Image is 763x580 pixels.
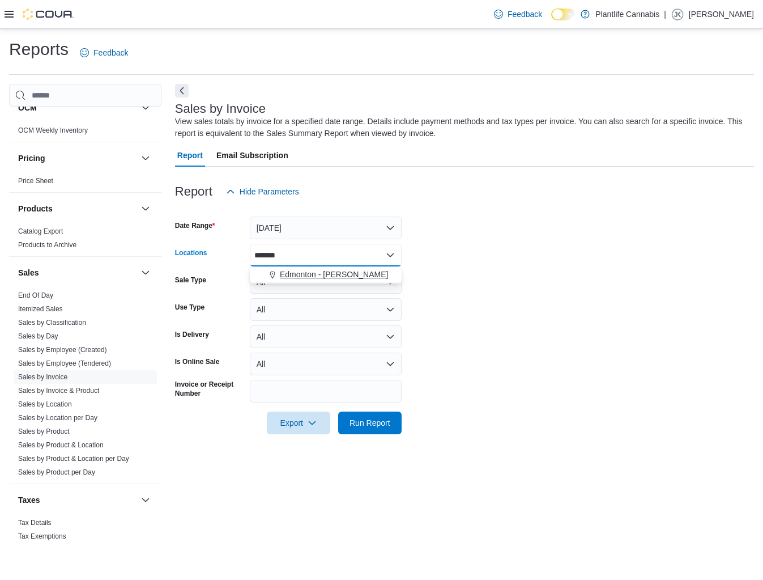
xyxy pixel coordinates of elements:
[18,519,52,527] a: Tax Details
[175,185,212,198] h3: Report
[18,468,95,476] a: Sales by Product per Day
[18,441,104,449] a: Sales by Product & Location
[18,532,66,540] a: Tax Exemptions
[671,7,684,21] div: Jesslyn Kuemper
[139,202,152,215] button: Products
[175,380,245,398] label: Invoice or Receipt Number
[338,412,402,434] button: Run Report
[18,102,137,113] button: OCM
[18,414,97,422] a: Sales by Location per Day
[18,227,63,236] span: Catalog Export
[9,38,69,61] h1: Reports
[18,455,129,463] a: Sales by Product & Location per Day
[18,291,53,299] a: End Of Day
[18,427,70,436] span: Sales by Product
[18,304,63,314] span: Itemized Sales
[221,180,304,203] button: Hide Parameters
[175,221,215,230] label: Date Range
[175,84,189,98] button: Next
[250,266,402,283] button: Edmonton - [PERSON_NAME]
[18,359,111,367] a: Sales by Employee (Tendered)
[250,298,402,321] button: All
[175,357,220,366] label: Is Online Sale
[139,266,152,280] button: Sales
[18,494,137,506] button: Taxes
[18,400,72,408] a: Sales by Location
[18,267,39,278] h3: Sales
[689,7,754,21] p: [PERSON_NAME]
[551,9,575,20] input: Dark Mode
[75,41,133,64] a: Feedback
[18,441,104,450] span: Sales by Product & Location
[139,493,152,507] button: Taxes
[250,353,402,375] button: All
[18,372,67,382] span: Sales by Invoice
[139,151,152,165] button: Pricing
[18,332,58,341] span: Sales by Day
[508,9,542,20] span: Feedback
[9,124,161,142] div: OCM
[595,7,659,21] p: Plantlife Cannabis
[216,144,288,167] span: Email Subscription
[18,240,76,249] span: Products to Archive
[386,251,395,260] button: Close list of options
[250,217,402,239] button: [DATE]
[175,248,207,257] label: Locations
[18,177,53,185] a: Price Sheet
[18,400,72,409] span: Sales by Location
[139,101,152,115] button: OCM
[18,332,58,340] a: Sales by Day
[18,319,86,327] a: Sales by Classification
[18,454,129,463] span: Sales by Product & Location per Day
[175,303,204,312] label: Use Type
[18,126,88,135] span: OCM Weekly Inventory
[18,291,53,300] span: End Of Day
[18,468,95,477] span: Sales by Product per Day
[175,102,266,116] h3: Sales by Invoice
[349,417,390,429] span: Run Report
[274,412,323,434] span: Export
[280,269,388,280] span: Edmonton - [PERSON_NAME]
[18,176,53,185] span: Price Sheet
[23,9,74,20] img: Cova
[18,359,111,368] span: Sales by Employee (Tendered)
[267,412,330,434] button: Export
[9,289,161,484] div: Sales
[18,494,40,506] h3: Taxes
[489,3,547,26] a: Feedback
[18,346,107,354] a: Sales by Employee (Created)
[18,305,63,313] a: Itemized Sales
[175,276,206,285] label: Sale Type
[18,203,137,214] button: Products
[18,318,86,327] span: Sales by Classification
[18,532,66,541] span: Tax Exemptions
[9,225,161,256] div: Products
[18,386,99,395] span: Sales by Invoice & Product
[18,518,52,527] span: Tax Details
[18,102,37,113] h3: OCM
[18,153,137,164] button: Pricing
[250,266,402,283] div: Choose from the following options
[551,20,552,21] span: Dark Mode
[175,330,209,339] label: Is Delivery
[250,325,402,348] button: All
[93,47,128,58] span: Feedback
[18,427,70,435] a: Sales by Product
[18,373,67,381] a: Sales by Invoice
[177,144,203,167] span: Report
[18,126,88,134] a: OCM Weekly Inventory
[18,241,76,249] a: Products to Archive
[18,227,63,235] a: Catalog Export
[18,267,137,278] button: Sales
[240,186,299,197] span: Hide Parameters
[9,516,161,548] div: Taxes
[18,345,107,354] span: Sales by Employee (Created)
[18,153,45,164] h3: Pricing
[18,413,97,422] span: Sales by Location per Day
[18,387,99,395] a: Sales by Invoice & Product
[18,203,53,214] h3: Products
[9,174,161,192] div: Pricing
[175,116,748,139] div: View sales totals by invoice for a specified date range. Details include payment methods and tax ...
[664,7,666,21] p: |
